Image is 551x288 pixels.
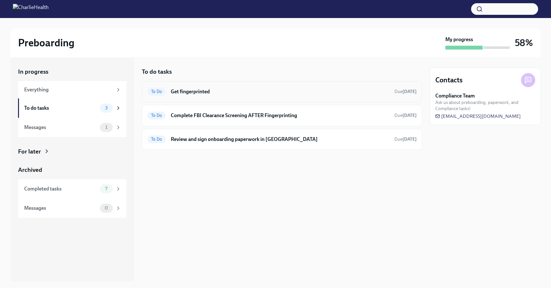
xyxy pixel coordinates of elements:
a: To DoGet fingerprintedDue[DATE] [147,87,417,97]
span: September 1st, 2025 06:00 [394,112,417,118]
div: Completed tasks [24,185,97,192]
a: To DoReview and sign onboarding paperwork in [GEOGRAPHIC_DATA]Due[DATE] [147,134,417,144]
a: Completed tasks7 [18,179,126,199]
div: Messages [24,205,97,212]
h4: Contacts [435,75,463,85]
a: Archived [18,166,126,174]
h3: 58% [515,37,533,49]
span: To Do [147,113,166,118]
span: Due [394,136,417,142]
div: To do tasks [24,105,97,112]
img: CharlieHealth [13,4,49,14]
strong: [DATE] [402,113,417,118]
h6: Review and sign onboarding paperwork in [GEOGRAPHIC_DATA] [171,136,389,143]
span: 7 [101,186,111,191]
span: 1 [101,125,111,130]
a: To do tasks3 [18,98,126,118]
strong: [DATE] [402,136,417,142]
span: Due [394,113,417,118]
a: In progress [18,68,126,76]
span: August 29th, 2025 06:00 [394,88,417,95]
span: Due [394,89,417,94]
h6: Complete FBI Clearance Screening AFTER Fingerprinting [171,112,389,119]
span: Ask us about preboarding, paperwork, and Compliance tasks! [435,99,535,112]
span: 0 [101,206,112,210]
span: September 1st, 2025 06:00 [394,136,417,142]
span: To Do [147,89,166,94]
h5: To do tasks [142,68,172,76]
div: Everything [24,86,113,93]
div: For later [18,147,41,156]
span: To Do [147,137,166,142]
a: Messages1 [18,118,126,137]
strong: [DATE] [402,89,417,94]
span: 3 [101,106,111,110]
h6: Get fingerprinted [171,88,389,95]
a: For later [18,147,126,156]
a: Everything [18,81,126,98]
h2: Preboarding [18,36,74,49]
strong: Compliance Team [435,92,475,99]
strong: My progress [445,36,473,43]
a: [EMAIL_ADDRESS][DOMAIN_NAME] [435,113,521,119]
div: Messages [24,124,97,131]
a: Messages0 [18,199,126,218]
a: To DoComplete FBI Clearance Screening AFTER FingerprintingDue[DATE] [147,110,417,121]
